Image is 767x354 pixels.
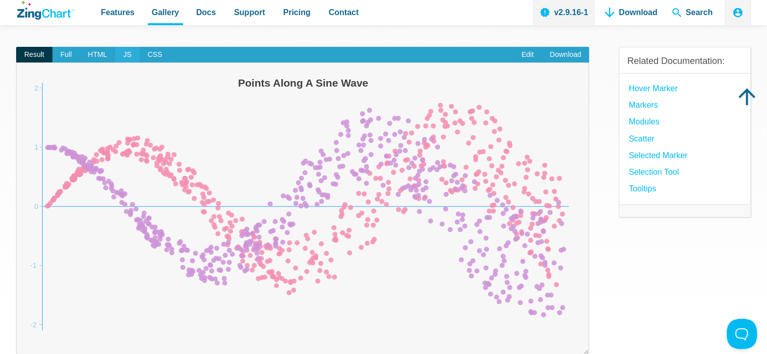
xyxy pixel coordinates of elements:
[234,6,265,19] span: Support
[629,115,659,128] a: modules
[52,47,80,63] span: Full
[16,47,52,63] span: Result
[629,149,688,162] a: Selected Marker
[629,132,655,146] a: Scatter
[513,47,542,63] a: Edit
[629,82,678,95] a: Hover Marker
[627,55,742,67] h3: Related Documentation:
[629,165,679,179] a: selection tool
[152,6,179,19] span: Gallery
[542,47,589,63] a: Download
[629,182,656,195] a: Tooltips
[17,1,74,20] a: ZingChart Logo. Click to return to the homepage
[196,6,216,19] span: Docs
[80,47,115,63] span: HTML
[140,47,170,63] span: CSS
[283,6,310,19] span: Pricing
[629,98,658,112] a: Markers
[101,6,135,19] span: Features
[329,6,359,19] span: Contact
[115,47,139,63] span: JS
[727,319,757,349] iframe: Toggle Customer Support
